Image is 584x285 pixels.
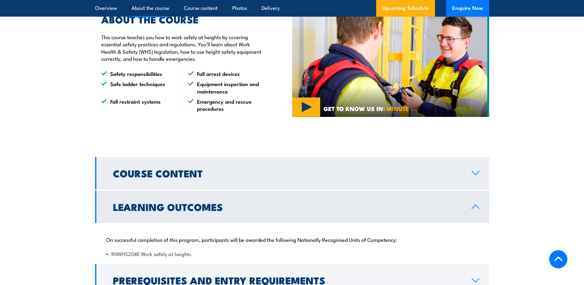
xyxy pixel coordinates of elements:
strong: 1 MINUTE [383,104,409,113]
li: Equipment inspection and maintenance [188,80,264,95]
li: RIIWHS204E Work safely at heights [106,250,478,257]
p: This course teaches you how to work safely at heights by covering essential safety practices and ... [101,33,264,62]
a: Learning Outcomes [95,191,489,223]
h2: ABOUT THE COURSE [101,15,264,23]
li: Fall restraint systems [101,98,177,112]
li: Safe ladder techniques [101,80,177,95]
li: Emergency and rescue procedures [188,98,264,112]
p: On successful completion of this program, participants will be awarded the following Nationally R... [106,236,478,242]
span: GET TO KNOW US IN [324,106,409,111]
h2: Course Content [113,169,462,177]
li: Fall arrest devices [188,70,264,77]
h2: Learning Outcomes [113,202,462,211]
img: Work Safely at Heights TRAINING (2) [292,10,489,117]
a: Course Content [95,157,489,189]
li: Safety responsibilities [101,70,177,77]
h2: Prerequisites and Entry Requirements [113,276,462,284]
